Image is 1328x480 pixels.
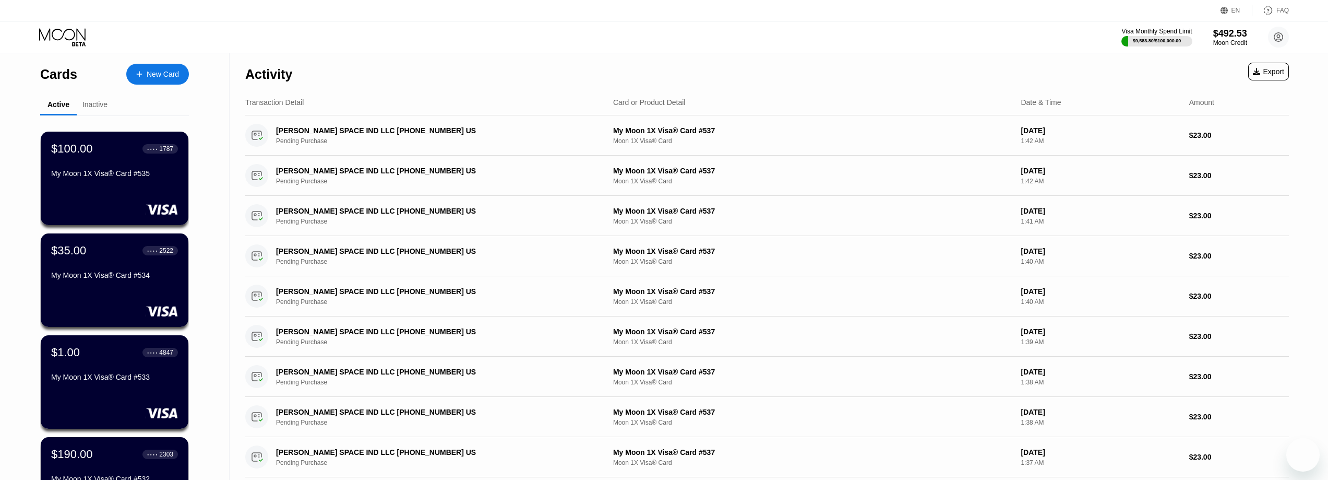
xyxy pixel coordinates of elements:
[1021,258,1180,265] div: 1:40 AM
[613,459,1012,466] div: Moon 1X Visa® Card
[276,178,600,185] div: Pending Purchase
[276,218,600,225] div: Pending Purchase
[1221,5,1252,16] div: EN
[1189,252,1289,260] div: $23.00
[1021,459,1180,466] div: 1:37 AM
[1253,67,1284,76] div: Export
[245,357,1289,397] div: [PERSON_NAME] SPACE IND LLC [PHONE_NUMBER] USPending PurchaseMy Moon 1X Visa® Card #537Moon 1X Vi...
[276,298,600,306] div: Pending Purchase
[245,115,1289,156] div: [PERSON_NAME] SPACE IND LLC [PHONE_NUMBER] USPending PurchaseMy Moon 1X Visa® Card #537Moon 1X Vi...
[276,448,577,456] div: [PERSON_NAME] SPACE IND LLC [PHONE_NUMBER] US
[1248,63,1289,80] div: Export
[1189,98,1214,107] div: Amount
[613,298,1012,306] div: Moon 1X Visa® Card
[1189,292,1289,300] div: $23.00
[613,98,686,107] div: Card or Product Detail
[245,98,304,107] div: Transaction Detail
[147,70,179,79] div: New Card
[245,437,1289,477] div: [PERSON_NAME] SPACE IND LLC [PHONE_NUMBER] USPending PurchaseMy Moon 1X Visa® Card #537Moon 1X Vi...
[1021,218,1180,225] div: 1:41 AM
[1021,98,1061,107] div: Date & Time
[276,338,600,346] div: Pending Purchase
[1021,448,1180,456] div: [DATE]
[47,100,69,109] div: Active
[1286,438,1320,472] iframe: Кнопка запуска окна обмена сообщениями
[613,247,1012,255] div: My Moon 1X Visa® Card #537
[613,338,1012,346] div: Moon 1X Visa® Card
[613,327,1012,336] div: My Moon 1X Visa® Card #537
[1189,413,1289,421] div: $23.00
[276,247,577,255] div: [PERSON_NAME] SPACE IND LLC [PHONE_NUMBER] US
[276,287,577,296] div: [PERSON_NAME] SPACE IND LLC [PHONE_NUMBER] US
[1133,38,1181,43] div: $9,583.80 / $100,000.00
[126,64,189,85] div: New Card
[613,218,1012,225] div: Moon 1X Visa® Card
[276,459,600,466] div: Pending Purchase
[613,258,1012,265] div: Moon 1X Visa® Card
[613,167,1012,175] div: My Moon 1X Visa® Card #537
[276,379,600,386] div: Pending Purchase
[276,408,577,416] div: [PERSON_NAME] SPACE IND LLC [PHONE_NUMBER] US
[51,271,178,279] div: My Moon 1X Visa® Card #534
[159,145,173,153] div: 1787
[613,137,1012,145] div: Moon 1X Visa® Card
[1121,28,1192,46] div: Visa Monthly Spend Limit$9,583.80/$100,000.00
[245,67,292,82] div: Activity
[51,346,80,359] div: $1.00
[276,126,577,135] div: [PERSON_NAME] SPACE IND LLC [PHONE_NUMBER] US
[276,137,600,145] div: Pending Purchase
[51,448,93,461] div: $190.00
[147,453,158,456] div: ● ● ● ●
[1252,5,1289,16] div: FAQ
[1021,247,1180,255] div: [DATE]
[276,258,600,265] div: Pending Purchase
[1213,28,1247,46] div: $492.53Moon Credit
[245,276,1289,317] div: [PERSON_NAME] SPACE IND LLC [PHONE_NUMBER] USPending PurchaseMy Moon 1X Visa® Card #537Moon 1X Vi...
[41,233,188,327] div: $35.00● ● ● ●2522My Moon 1X Visa® Card #534
[276,327,577,336] div: [PERSON_NAME] SPACE IND LLC [PHONE_NUMBER] US
[1189,131,1289,139] div: $23.00
[245,196,1289,236] div: [PERSON_NAME] SPACE IND LLC [PHONE_NUMBER] USPending PurchaseMy Moon 1X Visa® Card #537Moon 1X Vi...
[276,167,577,175] div: [PERSON_NAME] SPACE IND LLC [PHONE_NUMBER] US
[276,207,577,215] div: [PERSON_NAME] SPACE IND LLC [PHONE_NUMBER] US
[1021,137,1180,145] div: 1:42 AM
[245,397,1289,437] div: [PERSON_NAME] SPACE IND LLC [PHONE_NUMBER] USPending PurchaseMy Moon 1X Visa® Card #537Moon 1X Vi...
[147,249,158,252] div: ● ● ● ●
[276,419,600,426] div: Pending Purchase
[1213,28,1247,39] div: $492.53
[1213,39,1247,46] div: Moon Credit
[613,368,1012,376] div: My Moon 1X Visa® Card #537
[613,379,1012,386] div: Moon 1X Visa® Card
[613,126,1012,135] div: My Moon 1X Visa® Card #537
[51,373,178,381] div: My Moon 1X Visa® Card #533
[1276,7,1289,14] div: FAQ
[41,132,188,225] div: $100.00● ● ● ●1787My Moon 1X Visa® Card #535
[40,67,77,82] div: Cards
[1021,408,1180,416] div: [DATE]
[147,147,158,150] div: ● ● ● ●
[1021,338,1180,346] div: 1:39 AM
[613,287,1012,296] div: My Moon 1X Visa® Card #537
[51,169,178,178] div: My Moon 1X Visa® Card #535
[1021,327,1180,336] div: [DATE]
[41,335,188,429] div: $1.00● ● ● ●4847My Moon 1X Visa® Card #533
[1021,298,1180,306] div: 1:40 AM
[159,247,173,254] div: 2522
[1189,212,1289,220] div: $23.00
[159,349,173,356] div: 4847
[1121,28,1192,35] div: Visa Monthly Spend Limit
[1189,332,1289,341] div: $23.00
[51,142,93,156] div: $100.00
[82,100,107,109] div: Inactive
[1021,419,1180,426] div: 1:38 AM
[613,178,1012,185] div: Moon 1X Visa® Card
[613,419,1012,426] div: Moon 1X Visa® Card
[147,351,158,354] div: ● ● ● ●
[159,451,173,458] div: 2303
[1021,287,1180,296] div: [DATE]
[245,317,1289,357] div: [PERSON_NAME] SPACE IND LLC [PHONE_NUMBER] USPending PurchaseMy Moon 1X Visa® Card #537Moon 1X Vi...
[1021,368,1180,376] div: [DATE]
[1021,207,1180,215] div: [DATE]
[276,368,577,376] div: [PERSON_NAME] SPACE IND LLC [PHONE_NUMBER] US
